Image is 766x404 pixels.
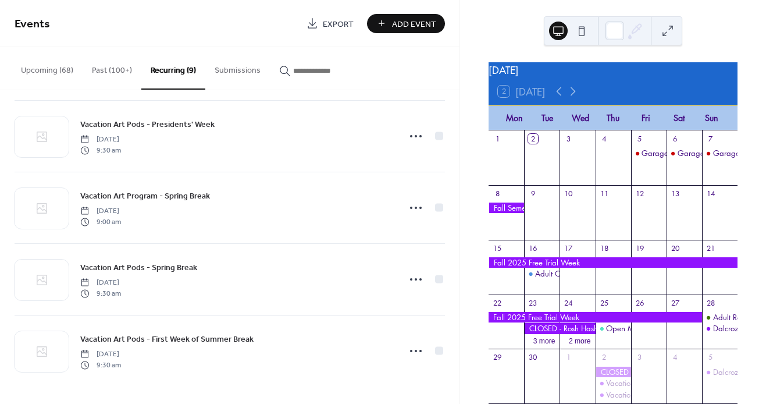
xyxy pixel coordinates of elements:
div: Garage Sale [667,148,702,158]
div: 8 [493,189,503,199]
div: 23 [528,298,538,308]
button: 2 more [564,335,596,346]
span: [DATE] [80,349,121,360]
div: Mon [498,106,531,130]
div: Fri [629,106,662,130]
div: Adult Chamber Music & Chamber Orchestra Reading Party [524,268,560,279]
button: Recurring (9) [141,47,205,90]
button: 3 more [529,335,560,346]
button: Add Event [367,14,445,33]
div: 15 [493,243,503,253]
div: 29 [493,353,503,363]
a: Vacation Art Pods - Spring Break [80,261,197,274]
div: Open Mic Night [596,323,631,334]
div: [DATE] [489,62,738,77]
span: 9:00 am [80,217,121,227]
div: 20 [670,243,680,253]
div: 1 [493,134,503,144]
span: Add Event [392,18,436,30]
span: [DATE] [80,134,121,145]
div: Garage Sale [678,148,721,158]
div: CLOSED - Rosh Hashanah [524,323,595,334]
div: Vacation Art Program - Yom Kippur [596,378,631,388]
div: 21 [706,243,715,253]
div: 28 [706,298,715,308]
div: 12 [635,189,644,199]
div: 1 [564,353,573,363]
div: 14 [706,189,715,199]
div: 4 [599,134,609,144]
div: 9 [528,189,538,199]
div: 16 [528,243,538,253]
div: Wed [564,106,597,130]
span: Export [323,18,354,30]
div: Fall Semester Begins [489,203,524,213]
div: Dalcroze for Seniors [702,323,738,334]
span: 9:30 am [80,360,121,370]
div: 17 [564,243,573,253]
div: Tue [531,106,564,130]
div: 18 [599,243,609,253]
div: Garage Sale: Opening Night Art Show [631,148,667,158]
div: 27 [670,298,680,308]
span: Events [15,13,50,36]
div: 3 [635,353,644,363]
div: 13 [670,189,680,199]
div: 7 [706,134,715,144]
a: Export [298,14,362,33]
span: Vacation Art Pods - First Week of Summer Break [80,334,254,346]
div: Garage Sale [713,148,757,158]
div: 30 [528,353,538,363]
div: Adult Chamber Music & Chamber Orchestra Reading Party [535,268,732,279]
div: 5 [635,134,644,144]
div: 26 [635,298,644,308]
div: Vacation Art Program - [GEOGRAPHIC_DATA] [606,378,758,388]
div: 4 [670,353,680,363]
div: Sat [662,106,696,130]
div: 5 [706,353,715,363]
button: Past (100+) [83,47,141,88]
div: 2 [599,353,609,363]
div: Sun [695,106,728,130]
span: 9:30 am [80,145,121,155]
div: Dalcroze for Seniors [702,367,738,377]
div: Open Mic Night [606,323,661,334]
div: Adult Reiki and the Arts Workshop [702,312,738,323]
div: Garage Sale [702,148,738,158]
div: Thu [597,106,630,130]
div: 24 [564,298,573,308]
div: 19 [635,243,644,253]
div: 10 [564,189,573,199]
span: Vacation Art Pods - Spring Break [80,262,197,274]
div: 22 [493,298,503,308]
div: 11 [599,189,609,199]
div: Vacation Art Pods - [DATE] [606,389,692,400]
span: [DATE] [80,206,121,217]
div: Fall 2025 Free Trial Week [489,257,738,268]
div: 2 [528,134,538,144]
span: 9:30 am [80,288,121,299]
div: Fall 2025 Free Trial Week [489,312,702,323]
a: Vacation Art Pods - First Week of Summer Break [80,332,254,346]
span: Vacation Art Pods - Presidents' Week [80,119,215,131]
div: Vacation Art Pods - Yom Kippur [596,389,631,400]
button: Upcoming (68) [12,47,83,88]
div: CLOSED - Yom Kippur [596,367,631,377]
span: Vacation Art Program - Spring Break [80,190,210,203]
a: Vacation Art Program - Spring Break [80,189,210,203]
div: 25 [599,298,609,308]
a: Vacation Art Pods - Presidents' Week [80,118,215,131]
div: 3 [564,134,573,144]
div: 6 [670,134,680,144]
span: [DATE] [80,278,121,288]
button: Submissions [205,47,270,88]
